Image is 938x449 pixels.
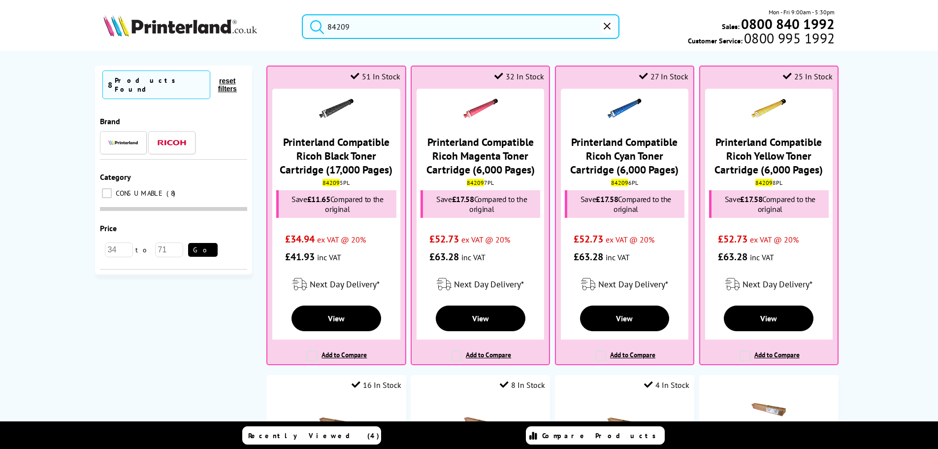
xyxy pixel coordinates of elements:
div: Save Compared to the original [565,190,684,218]
a: Printerland Compatible Ricoh Magenta Toner Cartridge (6,000 Pages) [426,135,535,176]
span: £63.28 [574,250,603,263]
div: modal_delivery [561,271,688,298]
label: Add to Compare [740,350,800,369]
span: Next Day Delivery* [743,278,812,290]
span: £63.28 [718,250,747,263]
label: Add to Compare [595,350,655,369]
span: View [616,313,633,323]
a: 0800 840 1992 [740,19,835,29]
img: ricoh-842096-cyan-small.png [463,407,498,442]
label: Add to Compare [307,350,367,369]
div: modal_delivery [272,271,400,298]
span: View [328,313,345,323]
a: Printerland Compatible Ricoh Yellow Toner Cartridge (6,000 Pages) [714,135,823,176]
a: Recently Viewed (4) [242,426,381,445]
a: Printerland Compatible Ricoh Cyan Toner Cartridge (6,000 Pages) [570,135,679,176]
span: Next Day Delivery* [598,278,668,290]
div: modal_delivery [417,271,544,298]
img: ricoh-842098-yellow-small.png [607,407,642,442]
img: 75113543-small.jpg [751,99,786,118]
input: Search product or brand [302,14,619,39]
div: Save Compared to the original [276,190,396,218]
span: £11.65 [307,194,330,204]
div: 32 In Stock [494,71,544,81]
span: £52.73 [718,233,747,245]
span: 8 [108,80,112,90]
img: 75113513-small.jpg [319,99,354,118]
mark: 84209 [755,179,773,186]
span: Customer Service: [688,34,835,45]
mark: 84209 [611,179,628,186]
a: Printerland Logo [103,15,290,38]
div: 4 In Stock [644,380,689,390]
div: 6PL [563,179,686,186]
div: 51 In Stock [351,71,400,81]
img: ricoh-magenta-842097-toner-small.png [751,392,786,427]
input: CONSUMABLE 8 [102,188,112,198]
img: ricoh-black-842095-toner-small.png [319,407,354,442]
label: Add to Compare [451,350,511,369]
span: Brand [100,116,120,126]
button: reset filters [210,76,245,93]
span: Sales: [722,22,740,31]
div: 16 In Stock [352,380,401,390]
span: Next Day Delivery* [310,278,380,290]
span: View [760,313,777,323]
span: ex VAT @ 20% [461,235,510,244]
a: View [580,306,670,331]
span: £17.58 [596,194,618,204]
mark: 84209 [323,179,340,186]
img: Printerland Logo [103,15,257,36]
span: Category [100,172,131,182]
div: Save Compared to the original [709,190,829,218]
img: Ricoh [157,140,187,145]
div: 8 In Stock [500,380,545,390]
span: View [472,313,489,323]
img: Printerland [108,140,138,145]
span: Price [100,223,117,233]
div: 8PL [708,179,830,186]
span: inc VAT [461,252,485,262]
b: 0800 840 1992 [741,15,835,33]
span: £63.28 [429,250,459,263]
div: modal_delivery [705,271,833,298]
span: ex VAT @ 20% [317,235,366,244]
div: 7PL [419,179,542,186]
span: Recently Viewed (4) [248,431,380,440]
span: inc VAT [317,252,341,262]
span: ex VAT @ 20% [750,235,799,244]
span: Compare Products [542,431,661,440]
span: £52.73 [574,233,603,245]
span: £17.58 [452,194,474,204]
span: to [133,245,155,254]
span: £17.58 [740,194,762,204]
span: £41.93 [285,250,315,263]
span: £52.73 [429,233,459,245]
mark: 84209 [467,179,484,186]
span: 0800 995 1992 [743,34,835,43]
img: 75113523-small.jpg [607,99,642,118]
span: Next Day Delivery* [454,278,524,290]
a: View [724,306,813,331]
span: Mon - Fri 9:00am - 5:30pm [769,7,835,17]
span: CONSUMABLE [113,189,165,198]
span: £34.94 [285,233,315,245]
input: 71 [155,242,183,257]
a: View [291,306,381,331]
span: ex VAT @ 20% [606,235,654,244]
a: View [436,306,525,331]
input: 34 [105,242,133,257]
div: Products Found [115,76,205,94]
a: Printerland Compatible Ricoh Black Toner Cartridge (17,000 Pages) [280,135,392,176]
div: Save Compared to the original [420,190,540,218]
button: Go [188,243,218,257]
div: 5PL [275,179,397,186]
span: inc VAT [750,252,774,262]
img: 75113533-small.jpg [463,99,498,118]
div: 25 In Stock [783,71,833,81]
a: Compare Products [526,426,665,445]
span: 8 [166,189,178,198]
span: inc VAT [606,252,630,262]
div: 27 In Stock [639,71,688,81]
